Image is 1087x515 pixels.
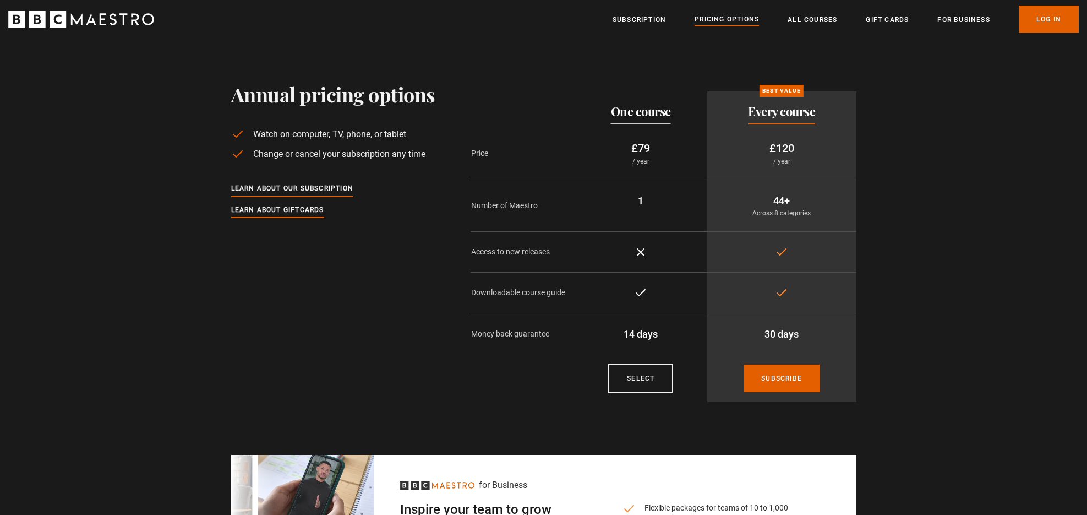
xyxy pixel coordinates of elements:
a: Subscribe [744,365,820,392]
p: Best value [760,85,804,97]
p: for Business [479,479,527,492]
nav: Primary [613,6,1079,33]
svg: BBC Maestro [8,11,154,28]
li: Flexible packages for teams of 10 to 1,000 [622,502,812,514]
a: Log In [1019,6,1079,33]
h2: One course [611,105,671,118]
a: Subscription [613,14,666,25]
a: Learn about giftcards [231,204,324,216]
p: £120 [716,140,848,156]
li: Watch on computer, TV, phone, or tablet [231,128,435,141]
a: Pricing Options [695,14,759,26]
h1: Annual pricing options [231,83,435,106]
p: 1 [583,193,698,208]
a: For business [937,14,990,25]
p: 14 days [583,327,698,341]
p: Access to new releases [471,246,575,258]
p: Downloadable course guide [471,287,575,299]
svg: BBC Maestro [400,481,474,490]
h2: Every course [748,105,815,118]
p: Number of Maestro [471,200,575,212]
a: Learn about our subscription [231,183,354,195]
p: / year [716,156,848,166]
p: 30 days [716,327,848,341]
li: Change or cancel your subscription any time [231,148,435,161]
p: Price [471,148,575,159]
p: 44+ [716,193,848,208]
p: £79 [583,140,698,156]
a: Courses [608,364,673,393]
p: Across 8 categories [716,208,848,218]
p: / year [583,156,698,166]
p: Money back guarantee [471,328,575,340]
a: Gift Cards [866,14,909,25]
a: All Courses [788,14,837,25]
